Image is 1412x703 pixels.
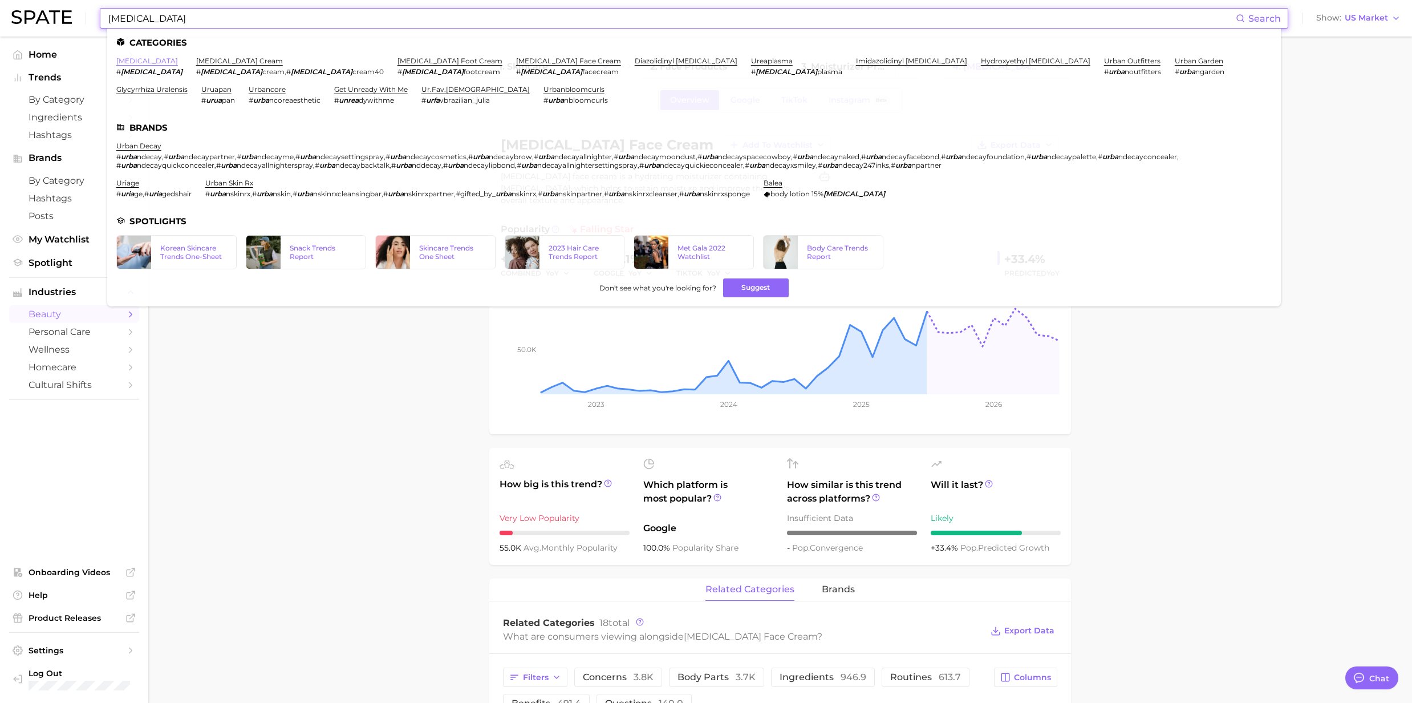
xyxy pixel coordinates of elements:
[639,161,644,169] span: #
[1118,152,1177,161] span: ndecayconcealer
[582,67,619,76] span: facecream
[599,617,630,628] span: total
[216,161,221,169] span: #
[29,153,120,163] span: Brands
[684,631,817,642] span: [MEDICAL_DATA] face cream
[9,642,139,659] a: Settings
[624,189,677,198] span: nskinrxcleanser
[643,478,773,516] span: Which platform is most popular?
[249,85,286,94] a: urbancore
[634,152,696,161] span: ndecaymoondust
[614,152,618,161] span: #
[702,152,718,161] em: urba
[931,511,1061,525] div: Likely
[359,96,394,104] span: dywithme
[184,152,235,161] span: ndecaypartner
[201,67,262,76] em: [MEDICAL_DATA]
[137,161,214,169] span: ndecayquickconcealer
[763,235,883,269] a: Body Care Trends Report
[473,152,489,161] em: urba
[237,152,241,161] span: #
[838,161,889,169] span: ndecay247inks
[677,673,756,682] span: body parts
[383,189,388,198] span: #
[121,152,137,161] em: urba
[9,46,139,63] a: Home
[1125,67,1161,76] span: noutfitters
[9,108,139,126] a: Ingredients
[500,478,630,506] span: How big is this trend?
[549,244,615,261] div: 2023 Hair Care Trends Report
[787,511,917,525] div: Insufficient Data
[1316,15,1341,21] span: Show
[643,543,672,553] span: 100.0%
[9,69,139,86] button: Trends
[390,152,406,161] em: urba
[538,189,542,198] span: #
[421,85,530,94] a: ur.fav.[DEMOGRAPHIC_DATA]
[9,564,139,581] a: Onboarding Videos
[807,244,874,261] div: Body Care Trends Report
[406,152,466,161] span: ndecaycosmetics
[352,67,384,76] span: cream40
[116,142,161,150] a: urban decay
[149,189,162,198] em: uria
[634,672,654,682] span: 3.8k
[137,152,162,161] span: ndecay
[116,85,188,94] a: glycyrrhiza uralensis
[9,358,139,376] a: homecare
[168,152,184,161] em: urba
[121,67,182,76] em: [MEDICAL_DATA]
[29,590,120,600] span: Help
[160,244,227,261] div: Korean Skincare Trends One-Sheet
[679,189,684,198] span: #
[241,152,257,161] em: urba
[396,161,412,169] em: urba
[960,543,1049,553] span: predicted growth
[524,543,541,553] abbr: average
[770,189,823,198] span: body lotion 15%
[931,543,960,553] span: +33.4%
[554,152,612,161] span: ndecayallnighter
[751,67,756,76] span: #
[205,179,253,187] a: urban skin rx
[9,207,139,225] a: Posts
[196,56,283,65] a: [MEDICAL_DATA] cream
[500,511,630,525] div: Very Low Popularity
[697,152,702,161] span: #
[11,10,72,24] img: SPATE
[745,161,749,169] span: #
[440,96,490,104] span: vbrazilian_julia
[29,287,120,297] span: Industries
[412,161,441,169] span: nddecay
[116,152,121,161] span: #
[946,152,961,161] em: urba
[500,531,630,535] div: 1 / 10
[599,284,716,292] span: Don't see what you're looking for?
[660,161,743,169] span: ndecayquickieconcealer
[1179,67,1195,76] em: urba
[29,234,120,245] span: My Watchlist
[464,67,500,76] span: footcream
[121,161,137,169] em: urba
[512,189,536,198] span: nskinrx
[861,152,866,161] span: #
[994,668,1057,687] button: Columns
[756,67,817,76] em: [MEDICAL_DATA]
[290,244,356,261] div: Snack Trends Report
[787,478,917,506] span: How similar is this trend across platforms?
[543,85,604,94] a: urbanbloomcurls
[29,613,120,623] span: Product Releases
[335,161,389,169] span: ndecaybacktalk
[29,567,120,577] span: Onboarding Videos
[286,67,291,76] span: #
[196,67,201,76] span: #
[116,189,192,198] div: ,
[583,673,654,682] span: concerns
[419,244,486,261] div: Skincare Trends One Sheet
[793,152,797,161] span: #
[813,152,859,161] span: ndecaynaked
[787,543,792,553] span: -
[162,189,192,198] span: gedshair
[797,152,813,161] em: urba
